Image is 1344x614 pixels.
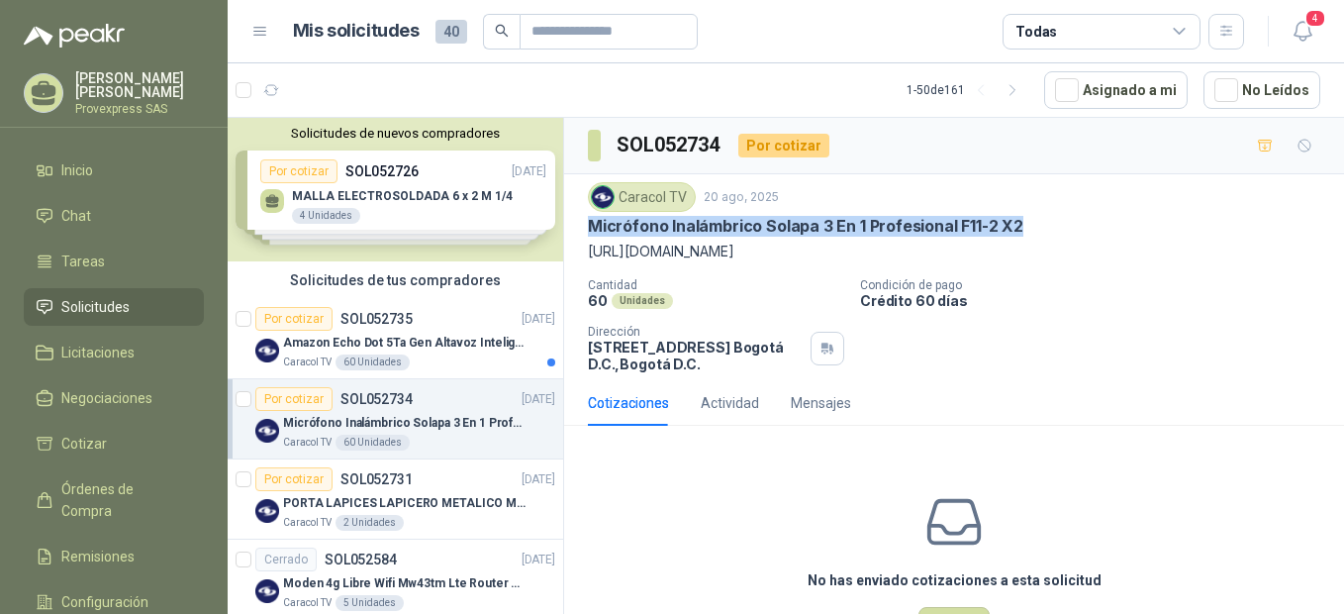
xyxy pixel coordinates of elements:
[336,595,404,611] div: 5 Unidades
[61,546,135,567] span: Remisiones
[228,460,563,540] a: Por cotizarSOL052731[DATE] Company LogoPORTA LAPICES LAPICERO METALICO MALLA. IGUALES A LOS DEL L...
[588,182,696,212] div: Caracol TV
[283,334,529,353] p: Amazon Echo Dot 5Ta Gen Altavoz Inteligente Alexa Azul
[236,126,555,141] button: Solicitudes de nuevos compradores
[336,435,410,451] div: 60 Unidades
[228,118,563,261] div: Solicitudes de nuevos compradoresPor cotizarSOL052726[DATE] MALLA ELECTROSOLDADA 6 x 2 M 1/44 Uni...
[255,419,279,443] img: Company Logo
[24,288,204,326] a: Solicitudes
[75,71,204,99] p: [PERSON_NAME] [PERSON_NAME]
[283,494,529,513] p: PORTA LAPICES LAPICERO METALICO MALLA. IGUALES A LOS DEL LIK ADJUNTO
[588,392,669,414] div: Cotizaciones
[24,334,204,371] a: Licitaciones
[255,548,317,571] div: Cerrado
[293,17,420,46] h1: Mis solicitudes
[24,425,204,462] a: Cotizar
[24,470,204,530] a: Órdenes de Compra
[255,467,333,491] div: Por cotizar
[588,292,608,309] p: 60
[24,24,125,48] img: Logo peakr
[61,342,135,363] span: Licitaciones
[860,292,1336,309] p: Crédito 60 días
[325,553,397,566] p: SOL052584
[860,278,1336,292] p: Condición de pago
[495,24,509,38] span: search
[336,355,410,370] div: 60 Unidades
[435,20,467,44] span: 40
[1285,14,1320,50] button: 4
[24,197,204,235] a: Chat
[255,499,279,523] img: Company Logo
[1015,21,1057,43] div: Todas
[340,472,413,486] p: SOL052731
[592,186,614,208] img: Company Logo
[791,392,851,414] div: Mensajes
[522,551,555,569] p: [DATE]
[612,293,673,309] div: Unidades
[738,134,829,157] div: Por cotizar
[588,216,1023,237] p: Micrófono Inalámbrico Solapa 3 En 1 Profesional F11-2 X2
[228,299,563,379] a: Por cotizarSOL052735[DATE] Company LogoAmazon Echo Dot 5Ta Gen Altavoz Inteligente Alexa AzulCara...
[61,296,130,318] span: Solicitudes
[588,339,803,372] p: [STREET_ADDRESS] Bogotá D.C. , Bogotá D.C.
[255,307,333,331] div: Por cotizar
[75,103,204,115] p: Provexpress SAS
[808,569,1102,591] h3: No has enviado cotizaciones a esta solicitud
[61,159,93,181] span: Inicio
[340,312,413,326] p: SOL052735
[228,379,563,460] a: Por cotizarSOL052734[DATE] Company LogoMicrófono Inalámbrico Solapa 3 En 1 Profesional F11-2 X2Ca...
[24,379,204,417] a: Negociaciones
[1304,9,1326,28] span: 4
[617,130,722,160] h3: SOL052734
[24,243,204,280] a: Tareas
[24,152,204,189] a: Inicio
[283,515,332,531] p: Caracol TV
[522,390,555,409] p: [DATE]
[61,205,91,227] span: Chat
[24,538,204,575] a: Remisiones
[228,261,563,299] div: Solicitudes de tus compradores
[907,74,1028,106] div: 1 - 50 de 161
[283,355,332,370] p: Caracol TV
[255,387,333,411] div: Por cotizar
[255,339,279,362] img: Company Logo
[340,392,413,406] p: SOL052734
[522,470,555,489] p: [DATE]
[255,579,279,603] img: Company Logo
[61,478,185,522] span: Órdenes de Compra
[336,515,404,531] div: 2 Unidades
[283,574,529,593] p: Moden 4g Libre Wifi Mw43tm Lte Router Móvil Internet 5ghz
[283,595,332,611] p: Caracol TV
[522,310,555,329] p: [DATE]
[588,325,803,339] p: Dirección
[1203,71,1320,109] button: No Leídos
[61,433,107,455] span: Cotizar
[283,414,529,433] p: Micrófono Inalámbrico Solapa 3 En 1 Profesional F11-2 X2
[588,241,1320,262] p: [URL][DOMAIN_NAME]
[704,188,779,207] p: 20 ago, 2025
[1044,71,1188,109] button: Asignado a mi
[283,435,332,451] p: Caracol TV
[588,278,844,292] p: Cantidad
[61,251,105,272] span: Tareas
[61,591,148,613] span: Configuración
[61,387,152,409] span: Negociaciones
[701,392,759,414] div: Actividad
